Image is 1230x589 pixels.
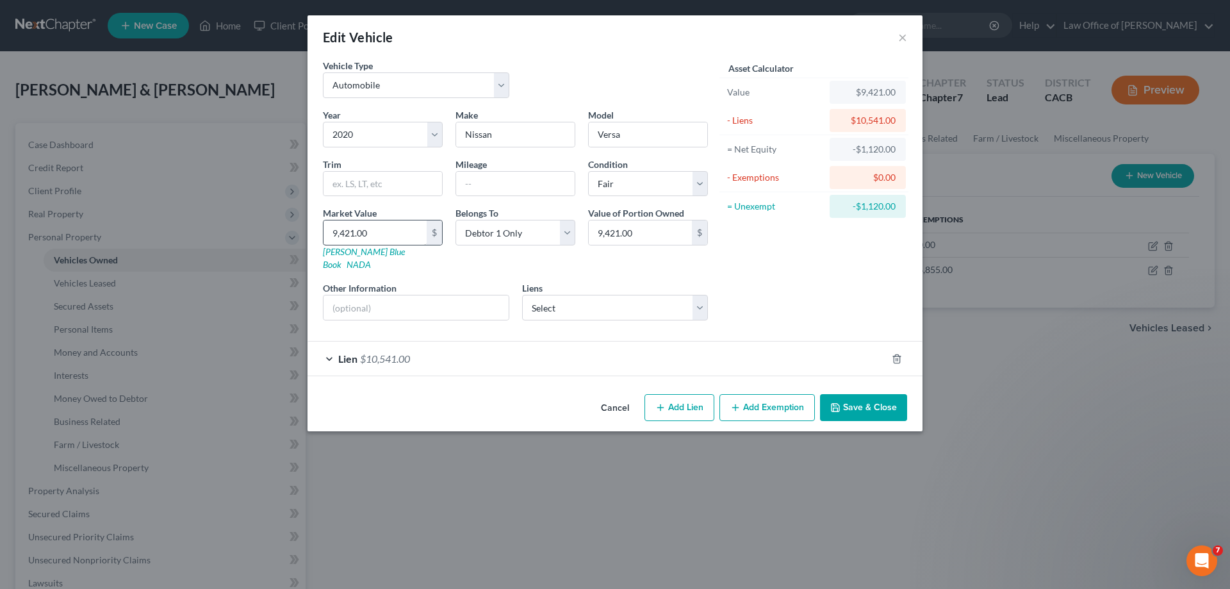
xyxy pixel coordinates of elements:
input: 0.00 [589,220,692,245]
button: Cancel [591,395,639,421]
button: Add Lien [644,394,714,421]
div: -$1,120.00 [840,143,896,156]
input: ex. Nissan [456,122,575,147]
div: -$1,120.00 [840,200,896,213]
label: Model [588,108,614,122]
label: Year [323,108,341,122]
a: [PERSON_NAME] Blue Book [323,246,405,270]
button: Add Exemption [719,394,815,421]
span: 7 [1213,545,1223,556]
div: = Net Equity [727,143,824,156]
label: Market Value [323,206,377,220]
label: Condition [588,158,628,171]
div: $10,541.00 [840,114,896,127]
button: × [898,29,907,45]
div: $0.00 [840,171,896,184]
span: $10,541.00 [360,353,410,365]
input: -- [456,172,575,196]
input: ex. LS, LT, etc [324,172,442,196]
label: Value of Portion Owned [588,206,684,220]
label: Vehicle Type [323,59,373,72]
div: Value [727,86,824,99]
div: $ [427,220,442,245]
input: ex. Altima [589,122,707,147]
label: Other Information [323,281,397,295]
span: Lien [338,353,357,365]
label: Mileage [455,158,487,171]
div: $9,421.00 [840,86,896,99]
label: Asset Calculator [728,62,794,75]
a: NADA [347,259,371,270]
div: - Liens [727,114,824,127]
label: Liens [522,281,543,295]
div: - Exemptions [727,171,824,184]
button: Save & Close [820,394,907,421]
span: Make [455,110,478,120]
input: (optional) [324,295,509,320]
iframe: Intercom live chat [1186,545,1217,576]
input: 0.00 [324,220,427,245]
span: Belongs To [455,208,498,219]
label: Trim [323,158,341,171]
div: $ [692,220,707,245]
div: = Unexempt [727,200,824,213]
div: Edit Vehicle [323,28,393,46]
